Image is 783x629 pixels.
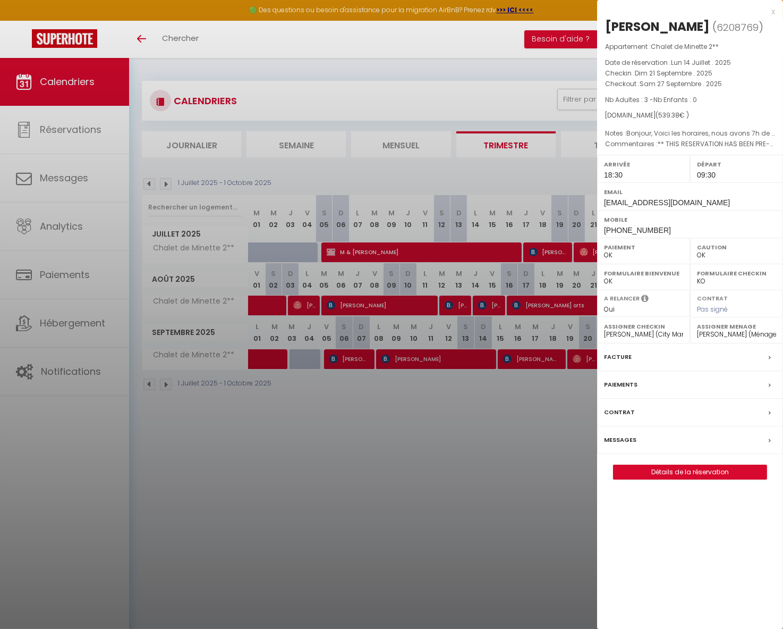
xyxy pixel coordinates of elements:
[697,242,776,253] label: Caution
[604,434,636,446] label: Messages
[651,42,719,51] span: Chalet de Minette 2**
[604,351,632,363] label: Facture
[640,79,722,88] span: Sam 27 Septembre . 2025
[656,111,689,120] span: ( € )
[605,41,775,52] p: Appartement :
[605,95,697,104] span: Nb Adultes : 3 -
[614,465,767,479] a: Détails de la réservation
[604,407,635,418] label: Contrat
[605,18,710,35] div: [PERSON_NAME]
[697,294,728,301] label: Contrat
[712,20,763,35] span: ( )
[604,321,683,332] label: Assigner Checkin
[613,465,767,480] button: Détails de la réservation
[605,57,775,68] p: Date de réservation :
[604,187,776,197] label: Email
[597,5,775,18] div: x
[604,171,623,179] span: 18:30
[605,79,775,89] p: Checkout :
[697,321,776,332] label: Assigner Menage
[635,69,712,78] span: Dim 21 Septembre . 2025
[605,68,775,79] p: Checkin :
[641,294,649,306] i: Sélectionner OUI si vous souhaiter envoyer les séquences de messages post-checkout
[604,198,730,207] span: [EMAIL_ADDRESS][DOMAIN_NAME]
[604,294,640,303] label: A relancer
[604,214,776,225] label: Mobile
[604,242,683,253] label: Paiement
[604,379,637,390] label: Paiements
[697,305,728,314] span: Pas signé
[697,268,776,279] label: Formulaire Checkin
[717,21,759,34] span: 6208769
[697,159,776,170] label: Départ
[605,139,775,149] p: Commentaires :
[671,58,731,67] span: Lun 14 Juillet . 2025
[653,95,697,104] span: Nb Enfants : 0
[605,111,775,121] div: [DOMAIN_NAME]
[605,128,775,139] p: Notes :
[658,111,679,120] span: 539.38
[604,268,683,279] label: Formulaire Bienvenue
[604,226,671,234] span: [PHONE_NUMBER]
[697,171,716,179] span: 09:30
[604,159,683,170] label: Arrivée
